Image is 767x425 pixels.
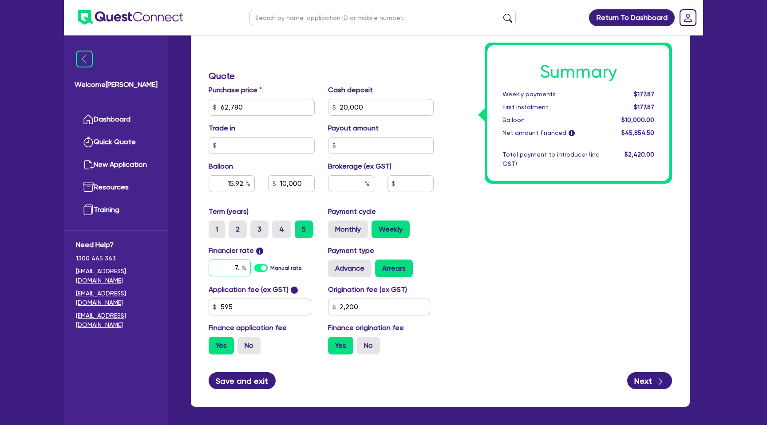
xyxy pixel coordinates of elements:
a: Quick Quote [76,131,156,153]
img: resources [83,182,94,193]
span: Welcome [PERSON_NAME] [75,79,158,90]
img: training [83,205,94,215]
img: icon-menu-close [76,51,93,67]
label: Trade in [209,123,235,134]
label: Cash deposit [328,85,373,95]
span: i [569,130,575,137]
a: [EMAIL_ADDRESS][DOMAIN_NAME] [76,311,156,330]
span: $10,000.00 [621,116,654,123]
a: [EMAIL_ADDRESS][DOMAIN_NAME] [76,267,156,285]
label: Monthly [328,220,368,238]
label: Manual rate [270,264,302,272]
a: Training [76,199,156,221]
label: Finance application fee [209,323,287,333]
label: Financier rate [209,245,263,256]
label: Term (years) [209,206,249,217]
label: Origination fee (ex GST) [328,284,407,295]
label: Application fee (ex GST) [209,284,289,295]
button: Next [627,372,672,389]
label: Finance origination fee [328,323,404,333]
label: Advance [328,260,372,277]
span: 1300 465 363 [76,254,156,263]
a: Dropdown toggle [676,6,700,29]
label: Weekly [372,220,410,238]
h3: Quote [209,71,434,81]
span: $2,420.00 [625,151,654,158]
span: Need Help? [76,240,156,250]
a: Dashboard [76,108,156,131]
div: First instalment [496,102,606,112]
button: Save and exit [209,372,276,389]
input: Search by name, application ID or mobile number... [249,10,516,25]
span: i [291,287,298,294]
label: Payment type [328,245,374,256]
label: Payment cycle [328,206,376,217]
label: 2 [229,220,247,238]
a: New Application [76,153,156,176]
label: 1 [209,220,225,238]
label: Balloon [209,161,233,172]
img: quick-quote [83,137,94,147]
a: Resources [76,176,156,199]
div: Total payment to introducer (inc GST) [496,150,606,169]
a: [EMAIL_ADDRESS][DOMAIN_NAME] [76,289,156,307]
label: 5 [295,220,313,238]
label: Brokerage (ex GST) [328,161,391,172]
span: i [256,248,263,255]
a: Return To Dashboard [589,9,675,26]
div: Balloon [496,115,606,125]
div: Net amount financed [496,128,606,138]
img: new-application [83,159,94,170]
label: No [357,337,380,354]
div: Weekly payments [496,90,606,99]
span: $177.87 [634,103,654,110]
span: $45,854.50 [621,129,654,136]
span: $177.87 [634,91,654,98]
label: 4 [272,220,291,238]
label: No [237,337,261,354]
h1: Summary [502,61,654,83]
label: Yes [209,337,234,354]
img: quest-connect-logo-blue [78,10,183,25]
label: Yes [328,337,353,354]
label: 3 [250,220,269,238]
label: Arrears [375,260,413,277]
label: Payout amount [328,123,379,134]
label: Purchase price [209,85,262,95]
